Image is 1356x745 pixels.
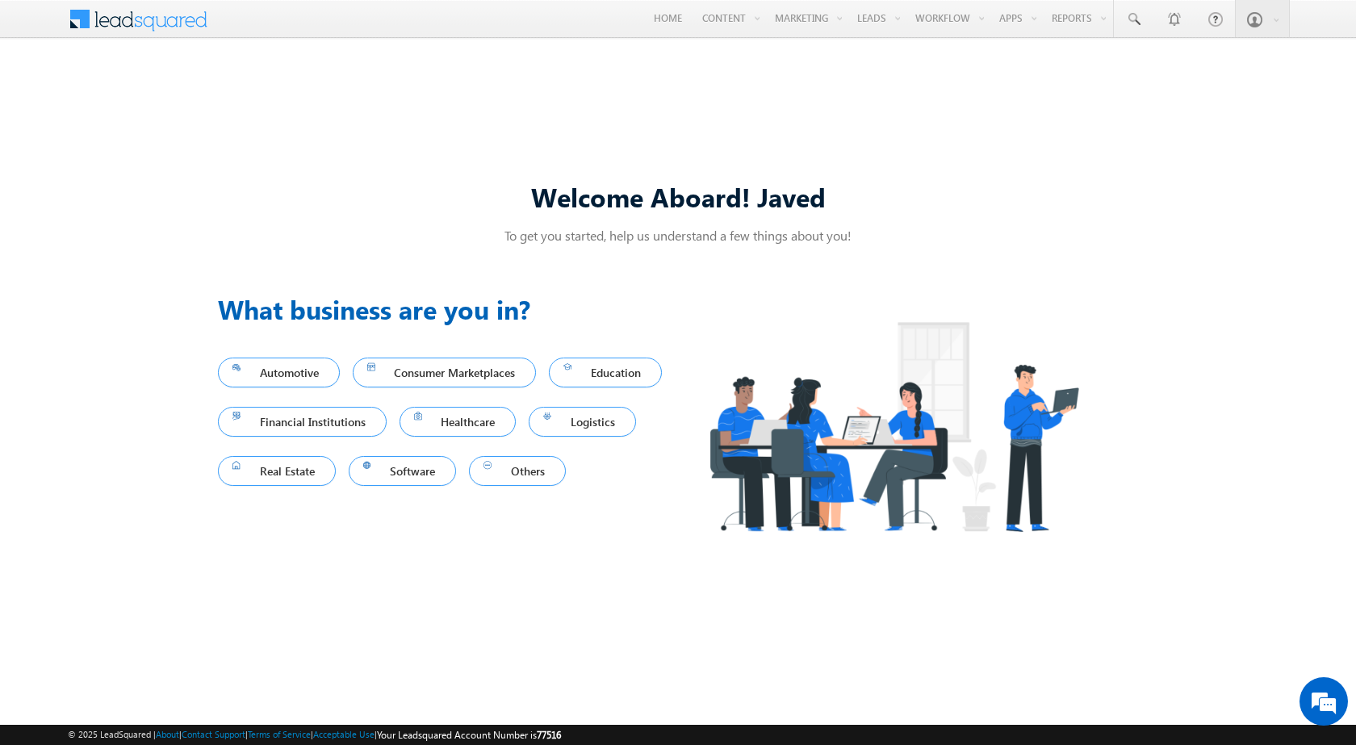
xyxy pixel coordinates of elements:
span: Logistics [543,411,621,433]
span: Others [483,460,551,482]
h3: What business are you in? [218,290,678,329]
span: Software [363,460,442,482]
span: © 2025 LeadSquared | | | | | [68,727,561,743]
span: Real Estate [232,460,321,482]
span: Consumer Marketplaces [367,362,522,383]
div: Welcome Aboard! Javed [218,179,1138,214]
span: 77516 [537,729,561,741]
span: Automotive [232,362,325,383]
a: Contact Support [182,729,245,739]
a: Acceptable Use [313,729,375,739]
a: Terms of Service [248,729,311,739]
span: Financial Institutions [232,411,372,433]
span: Your Leadsquared Account Number is [377,729,561,741]
span: Education [563,362,647,383]
a: About [156,729,179,739]
span: Healthcare [414,411,502,433]
p: To get you started, help us understand a few things about you! [218,227,1138,244]
img: Industry.png [678,290,1109,563]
